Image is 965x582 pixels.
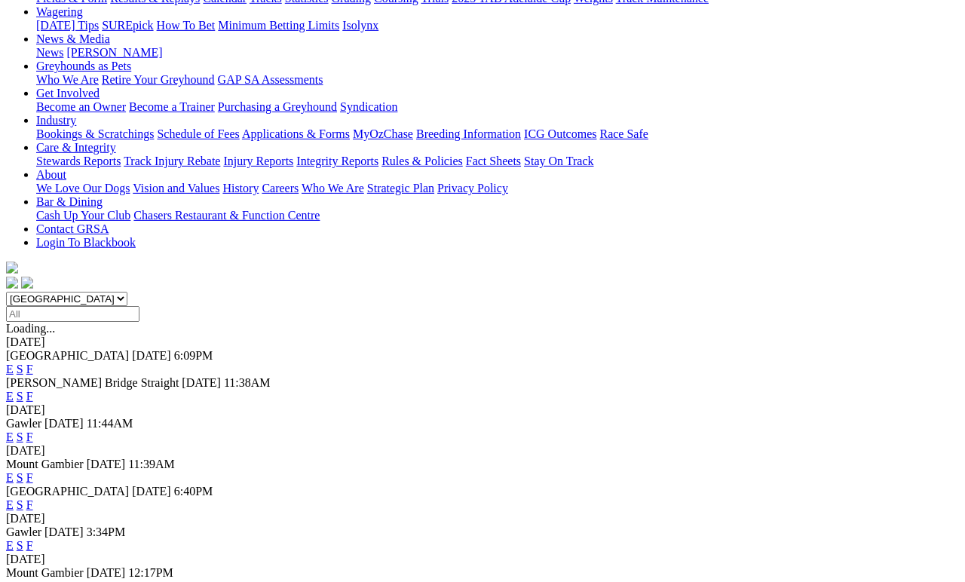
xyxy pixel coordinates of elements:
a: Wagering [36,5,83,18]
div: [DATE] [6,553,959,566]
a: We Love Our Dogs [36,182,130,195]
a: E [6,471,14,484]
a: SUREpick [102,19,153,32]
a: E [6,363,14,375]
a: About [36,168,66,181]
a: Purchasing a Greyhound [218,100,337,113]
a: Who We Are [36,73,99,86]
a: Careers [262,182,299,195]
a: Login To Blackbook [36,236,136,249]
span: [DATE] [44,417,84,430]
img: facebook.svg [6,277,18,289]
a: Chasers Restaurant & Function Centre [133,209,320,222]
span: Loading... [6,322,55,335]
span: 12:17PM [128,566,173,579]
div: [DATE] [6,335,959,349]
a: Stay On Track [524,155,593,167]
a: Get Involved [36,87,100,100]
a: Retire Your Greyhound [102,73,215,86]
div: About [36,182,959,195]
input: Select date [6,306,139,322]
span: Gawler [6,417,41,430]
a: Care & Integrity [36,141,116,154]
a: Integrity Reports [296,155,378,167]
div: Bar & Dining [36,209,959,222]
span: 11:39AM [128,458,175,470]
span: Gawler [6,525,41,538]
a: Contact GRSA [36,222,109,235]
a: Privacy Policy [437,182,508,195]
div: [DATE] [6,444,959,458]
a: Track Injury Rebate [124,155,220,167]
span: [GEOGRAPHIC_DATA] [6,485,129,498]
a: Strategic Plan [367,182,434,195]
a: Vision and Values [133,182,219,195]
a: Minimum Betting Limits [218,19,339,32]
a: S [17,539,23,552]
a: S [17,363,23,375]
span: [DATE] [87,566,126,579]
a: E [6,498,14,511]
a: Schedule of Fees [157,127,239,140]
a: F [26,498,33,511]
div: Wagering [36,19,959,32]
a: E [6,390,14,403]
a: F [26,390,33,403]
div: [DATE] [6,403,959,417]
a: ICG Outcomes [524,127,596,140]
a: F [26,471,33,484]
span: 11:44AM [87,417,133,430]
div: Greyhounds as Pets [36,73,959,87]
a: Who We Are [302,182,364,195]
a: Injury Reports [223,155,293,167]
div: News & Media [36,46,959,60]
a: History [222,182,259,195]
a: Industry [36,114,76,127]
div: Industry [36,127,959,141]
a: Rules & Policies [381,155,463,167]
a: Fact Sheets [466,155,521,167]
a: GAP SA Assessments [218,73,323,86]
a: S [17,498,23,511]
span: 6:09PM [174,349,213,362]
a: E [6,430,14,443]
a: News [36,46,63,59]
a: S [17,471,23,484]
span: [DATE] [182,376,221,389]
a: Greyhounds as Pets [36,60,131,72]
a: MyOzChase [353,127,413,140]
span: Mount Gambier [6,458,84,470]
span: [GEOGRAPHIC_DATA] [6,349,129,362]
a: [PERSON_NAME] [66,46,162,59]
a: [DATE] Tips [36,19,99,32]
a: Cash Up Your Club [36,209,130,222]
a: Bookings & Scratchings [36,127,154,140]
img: logo-grsa-white.png [6,262,18,274]
span: [DATE] [87,458,126,470]
a: Become a Trainer [129,100,215,113]
a: How To Bet [157,19,216,32]
span: [DATE] [44,525,84,538]
span: 11:38AM [224,376,271,389]
a: Stewards Reports [36,155,121,167]
div: [DATE] [6,512,959,525]
img: twitter.svg [21,277,33,289]
a: F [26,539,33,552]
a: Become an Owner [36,100,126,113]
span: 6:40PM [174,485,213,498]
div: Care & Integrity [36,155,959,168]
span: Mount Gambier [6,566,84,579]
a: News & Media [36,32,110,45]
div: Get Involved [36,100,959,114]
span: [PERSON_NAME] Bridge Straight [6,376,179,389]
a: Syndication [340,100,397,113]
a: Isolynx [342,19,378,32]
a: Applications & Forms [242,127,350,140]
span: 3:34PM [87,525,126,538]
a: Breeding Information [416,127,521,140]
span: [DATE] [132,485,171,498]
span: [DATE] [132,349,171,362]
a: S [17,430,23,443]
a: Bar & Dining [36,195,103,208]
a: F [26,430,33,443]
